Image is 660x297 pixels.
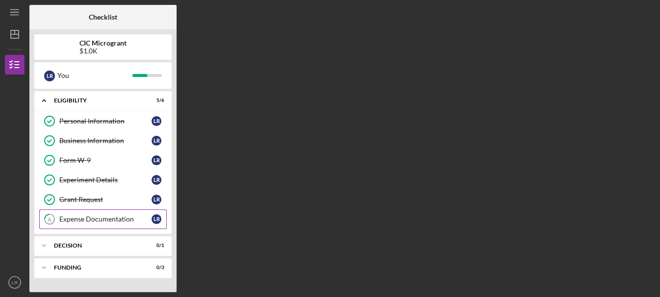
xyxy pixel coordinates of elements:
[59,196,152,203] div: Grant Request
[89,13,117,21] b: Checklist
[59,215,152,223] div: Expense Documentation
[54,243,140,248] div: Decision
[147,98,164,103] div: 5 / 6
[147,265,164,271] div: 0 / 3
[59,156,152,164] div: Form W-9
[147,243,164,248] div: 0 / 1
[79,47,127,55] div: $1.0K
[39,150,167,170] a: Form W-9LR
[152,136,161,146] div: L R
[57,67,132,84] div: You
[12,280,18,285] text: LR
[39,111,167,131] a: Personal InformationLR
[39,190,167,209] a: Grant RequestLR
[79,39,127,47] b: CIC Microgrant
[152,116,161,126] div: L R
[152,155,161,165] div: L R
[39,170,167,190] a: Experiment DetailsLR
[59,137,152,145] div: Business Information
[152,175,161,185] div: L R
[44,71,55,81] div: L R
[59,176,152,184] div: Experiment Details
[59,117,152,125] div: Personal Information
[54,98,140,103] div: ELIGIBILITY
[5,272,25,292] button: LR
[39,209,167,229] a: 6Expense DocumentationLR
[152,195,161,204] div: L R
[48,216,51,223] tspan: 6
[54,265,140,271] div: FUNDING
[39,131,167,150] a: Business InformationLR
[152,214,161,224] div: L R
